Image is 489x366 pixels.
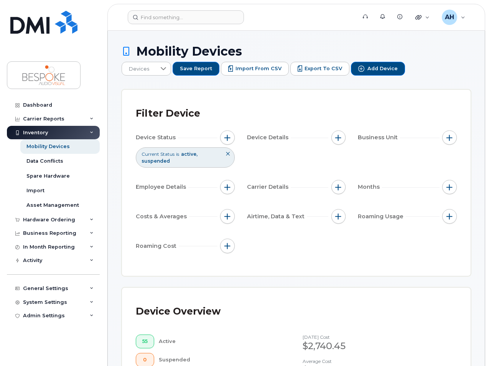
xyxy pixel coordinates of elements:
[136,104,200,124] div: Filter Device
[136,213,189,221] span: Costs & Averages
[305,65,342,72] span: Export to CSV
[136,183,188,191] span: Employee Details
[181,151,198,157] span: active
[136,45,242,58] span: Mobility Devices
[142,158,170,164] span: suspended
[247,183,291,191] span: Carrier Details
[303,340,445,353] div: $2,740.45
[136,134,178,142] span: Device Status
[142,338,148,345] span: 55
[180,65,212,72] span: Save Report
[142,151,175,157] span: Current Status
[303,359,445,364] h4: Average cost
[122,62,156,76] span: Devices
[142,357,148,363] span: 0
[358,134,400,142] span: Business Unit
[136,242,179,250] span: Roaming Cost
[303,335,445,340] h4: [DATE] cost
[136,302,221,321] div: Device Overview
[173,62,219,76] button: Save Report
[358,183,382,191] span: Months
[235,65,282,72] span: Import from CSV
[176,151,179,157] span: is
[159,335,278,348] div: Active
[351,62,405,76] button: Add Device
[367,65,398,72] span: Add Device
[221,62,289,76] button: Import from CSV
[358,213,406,221] span: Roaming Usage
[247,213,307,221] span: Airtime, Data & Text
[247,134,291,142] span: Device Details
[136,335,154,348] button: 55
[290,62,350,76] button: Export to CSV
